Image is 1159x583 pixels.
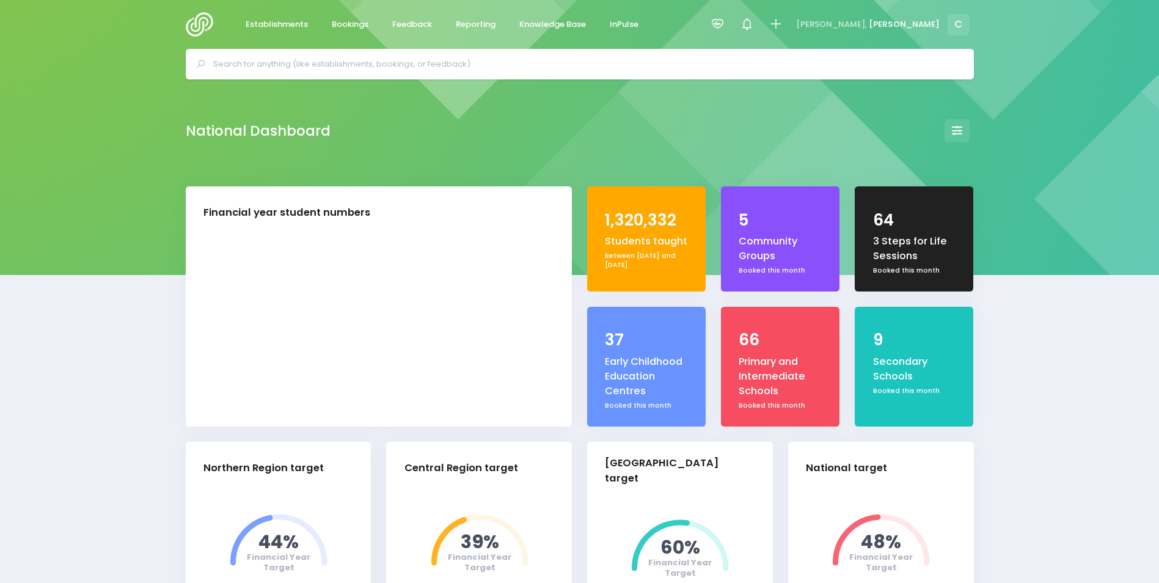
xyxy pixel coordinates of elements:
div: 3 Steps for Life Sessions [873,234,956,264]
div: 37 [605,328,688,352]
a: Knowledge Base [510,13,596,37]
a: Establishments [236,13,318,37]
span: [PERSON_NAME] [869,18,940,31]
div: Primary and Intermediate Schools [739,354,822,399]
input: Search for anything (like establishments, bookings, or feedback) [213,55,957,73]
div: Northern Region target [203,461,324,476]
div: Financial year student numbers [203,205,370,221]
a: Feedback [382,13,442,37]
div: Early Childhood Education Centres [605,354,688,399]
div: Secondary Schools [873,354,956,384]
div: National target [806,461,887,476]
div: Between [DATE] and [DATE] [605,251,688,270]
span: C [948,14,969,35]
a: InPulse [600,13,649,37]
span: InPulse [610,18,638,31]
a: Reporting [446,13,506,37]
div: Booked this month [739,266,822,276]
div: Booked this month [605,401,688,411]
span: Establishments [246,18,308,31]
div: 64 [873,208,956,232]
div: Booked this month [873,266,956,276]
span: Knowledge Base [519,18,586,31]
div: Booked this month [873,386,956,396]
img: Logo [186,12,221,37]
div: Students taught [605,234,688,249]
span: Reporting [456,18,495,31]
div: Community Groups [739,234,822,264]
div: Central Region target [404,461,518,476]
span: [PERSON_NAME], [796,18,867,31]
a: Bookings [322,13,379,37]
span: Bookings [332,18,368,31]
div: 1,320,332 [605,208,688,232]
div: 5 [739,208,822,232]
h2: National Dashboard [186,123,331,139]
div: 66 [739,328,822,352]
div: Booked this month [739,401,822,411]
div: 9 [873,328,956,352]
span: Feedback [392,18,432,31]
div: [GEOGRAPHIC_DATA] target [605,456,745,486]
